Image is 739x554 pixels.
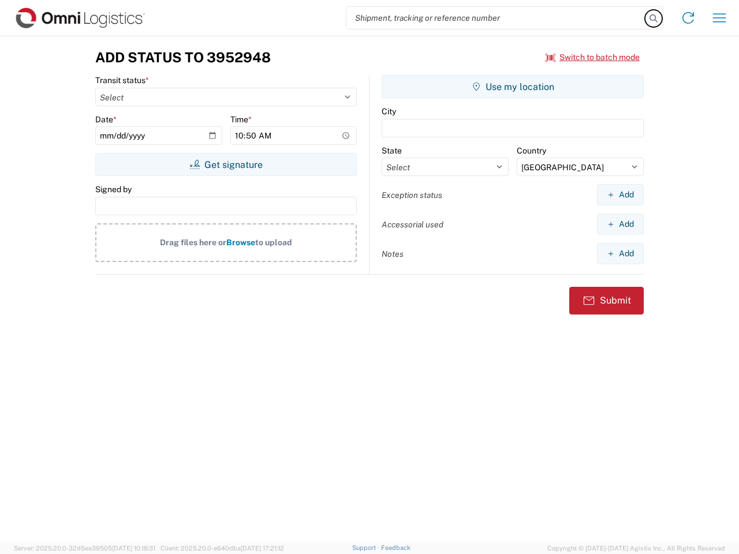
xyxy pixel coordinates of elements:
label: Time [230,114,252,125]
label: Accessorial used [382,219,443,230]
a: Support [352,544,381,551]
label: Notes [382,249,404,259]
span: [DATE] 10:18:31 [112,545,155,552]
button: Add [597,243,644,264]
h3: Add Status to 3952948 [95,49,271,66]
button: Switch to batch mode [546,48,640,67]
button: Submit [569,287,644,315]
input: Shipment, tracking or reference number [346,7,645,29]
button: Get signature [95,153,357,176]
span: Copyright © [DATE]-[DATE] Agistix Inc., All Rights Reserved [547,543,725,553]
button: Add [597,184,644,205]
span: Browse [226,238,255,247]
button: Use my location [382,75,644,98]
span: Drag files here or [160,238,226,247]
span: to upload [255,238,292,247]
span: Server: 2025.20.0-32d5ea39505 [14,545,155,552]
label: City [382,106,396,117]
label: Signed by [95,184,132,194]
span: [DATE] 17:21:12 [241,545,284,552]
label: Country [517,145,546,156]
label: Transit status [95,75,149,85]
a: Feedback [381,544,410,551]
label: Exception status [382,190,442,200]
label: Date [95,114,117,125]
button: Add [597,214,644,235]
label: State [382,145,402,156]
span: Client: 2025.20.0-e640dba [161,545,284,552]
